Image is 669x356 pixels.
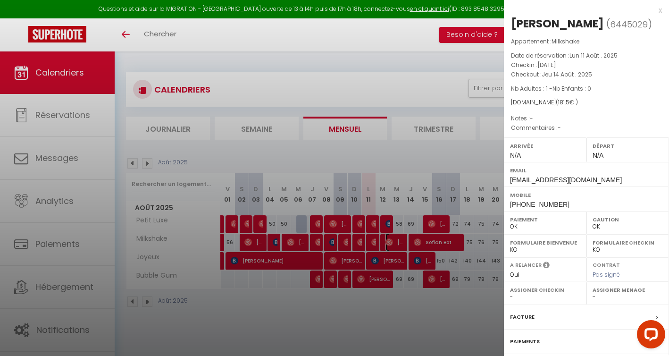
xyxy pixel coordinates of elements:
[511,98,662,107] div: [DOMAIN_NAME]
[510,141,580,151] label: Arrivée
[510,261,542,269] label: A relancer
[510,337,540,347] label: Paiements
[510,152,521,159] span: N/A
[510,201,569,208] span: [PHONE_NUMBER]
[510,176,622,184] span: [EMAIL_ADDRESS][DOMAIN_NAME]
[543,261,550,271] i: Sélectionner OUI si vous souhaiter envoyer les séquences de messages post-checkout
[511,16,604,31] div: [PERSON_NAME]
[511,123,662,133] p: Commentaires :
[510,190,663,200] label: Mobile
[558,124,561,132] span: -
[511,70,662,79] p: Checkout :
[593,141,663,151] label: Départ
[510,238,580,247] label: Formulaire Bienvenue
[537,61,556,69] span: [DATE]
[510,166,663,175] label: Email
[542,70,592,78] span: Jeu 14 Août . 2025
[593,215,663,224] label: Caution
[530,114,533,122] span: -
[556,98,578,106] span: ( € )
[593,261,620,267] label: Contrat
[511,114,662,123] p: Notes :
[569,51,618,59] span: Lun 11 Août . 2025
[511,37,662,46] p: Appartement :
[511,51,662,60] p: Date de réservation :
[593,152,603,159] span: N/A
[510,312,535,322] label: Facture
[610,18,648,30] span: 6445029
[593,271,620,279] span: Pas signé
[511,85,591,93] span: Nb Adultes : 1 -
[558,98,569,106] span: 181.5
[593,285,663,295] label: Assigner Menage
[510,285,580,295] label: Assigner Checkin
[552,85,591,93] span: Nb Enfants : 0
[511,60,662,70] p: Checkin :
[552,37,579,45] span: Milkshake
[510,215,580,224] label: Paiement
[606,17,652,31] span: ( )
[629,316,669,356] iframe: LiveChat chat widget
[504,5,662,16] div: x
[593,238,663,247] label: Formulaire Checkin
